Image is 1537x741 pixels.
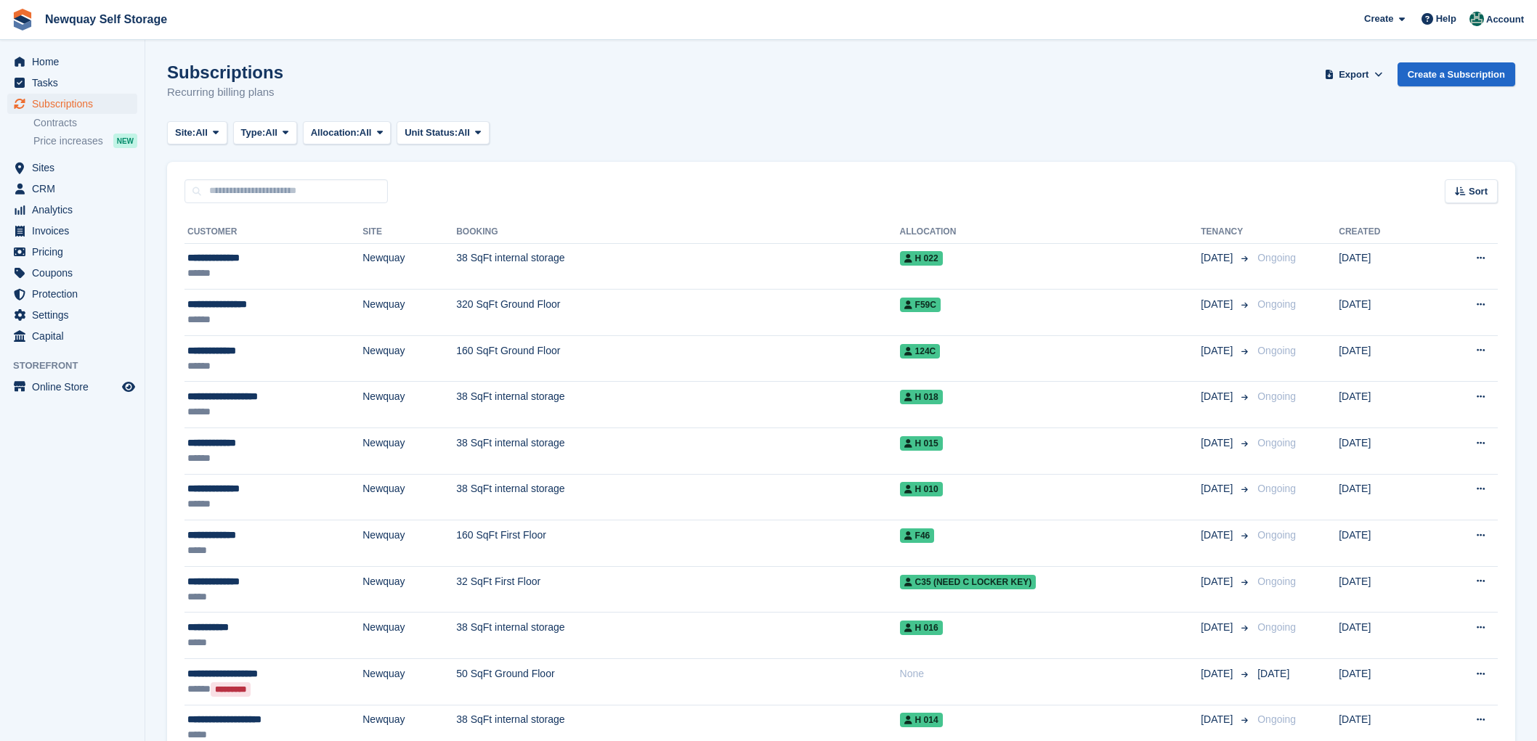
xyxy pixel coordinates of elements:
[7,157,137,178] a: menu
[33,134,103,148] span: Price increases
[1257,390,1296,402] span: Ongoing
[456,520,899,567] td: 160 SqFt First Floor
[32,94,119,114] span: Subscriptions
[32,242,119,262] span: Pricing
[175,126,195,140] span: Site:
[1339,335,1430,382] td: [DATE]
[7,179,137,199] a: menu
[32,157,119,178] span: Sites
[1257,483,1296,494] span: Ongoing
[1339,221,1430,244] th: Created
[1257,621,1296,633] span: Ongoing
[362,428,456,475] td: Newquay
[184,221,362,244] th: Customer
[900,621,943,635] span: H 016
[32,305,119,325] span: Settings
[113,134,137,148] div: NEW
[32,52,119,72] span: Home
[1257,345,1296,356] span: Ongoing
[13,359,145,373] span: Storefront
[1339,659,1430,705] td: [DATE]
[1364,12,1393,26] span: Create
[7,200,137,220] a: menu
[900,713,943,727] span: H 014
[167,62,283,82] h1: Subscriptions
[900,482,943,496] span: H 010
[1201,574,1236,589] span: [DATE]
[241,126,266,140] span: Type:
[167,121,227,145] button: Site: All
[7,377,137,397] a: menu
[900,575,1037,589] span: C35 (Need C Locker key)
[456,566,899,613] td: 32 SqFt First Floor
[32,326,119,346] span: Capital
[1201,389,1236,404] span: [DATE]
[456,382,899,428] td: 38 SqFt internal storage
[362,335,456,382] td: Newquay
[362,382,456,428] td: Newquay
[1469,12,1484,26] img: JON
[32,263,119,283] span: Coupons
[1257,529,1296,541] span: Ongoing
[1339,428,1430,475] td: [DATE]
[456,221,899,244] th: Booking
[900,528,935,543] span: F46
[1257,668,1289,679] span: [DATE]
[7,326,137,346] a: menu
[32,200,119,220] span: Analytics
[39,7,173,31] a: Newquay Self Storage
[900,251,943,266] span: H 022
[167,84,283,101] p: Recurring billing plans
[456,613,899,659] td: 38 SqFt internal storage
[33,133,137,149] a: Price increases NEW
[362,613,456,659] td: Newquay
[1469,184,1488,199] span: Sort
[1201,435,1236,451] span: [DATE]
[1339,290,1430,336] td: [DATE]
[1257,437,1296,449] span: Ongoing
[311,126,360,140] span: Allocation:
[1322,62,1386,86] button: Export
[1201,481,1236,496] span: [DATE]
[32,377,119,397] span: Online Store
[1339,520,1430,567] td: [DATE]
[1257,576,1296,587] span: Ongoing
[1339,67,1368,82] span: Export
[1339,474,1430,520] td: [DATE]
[900,666,1201,681] div: None
[32,221,119,241] span: Invoices
[456,428,899,475] td: 38 SqFt internal storage
[1201,528,1236,543] span: [DATE]
[900,298,941,312] span: F59C
[1257,252,1296,263] span: Ongoing
[33,116,137,130] a: Contracts
[397,121,489,145] button: Unit Status: All
[456,335,899,382] td: 160 SqFt Ground Floor
[233,121,297,145] button: Type: All
[1201,297,1236,312] span: [DATE]
[362,243,456,290] td: Newquay
[900,344,941,359] span: 124C
[900,221,1201,244] th: Allocation
[7,263,137,283] a: menu
[265,126,277,140] span: All
[12,9,33,30] img: stora-icon-8386f47178a22dfd0bd8f6a31ec36ba5ce8667c1dd55bd0f319d3a0aa187defe.svg
[362,566,456,613] td: Newquay
[360,126,372,140] span: All
[7,221,137,241] a: menu
[456,290,899,336] td: 320 SqFt Ground Floor
[1486,12,1524,27] span: Account
[1398,62,1515,86] a: Create a Subscription
[32,284,119,304] span: Protection
[32,179,119,199] span: CRM
[7,284,137,304] a: menu
[458,126,470,140] span: All
[303,121,392,145] button: Allocation: All
[362,221,456,244] th: Site
[362,290,456,336] td: Newquay
[900,436,943,451] span: H 015
[456,474,899,520] td: 38 SqFt internal storage
[1201,221,1252,244] th: Tenancy
[7,52,137,72] a: menu
[32,73,119,93] span: Tasks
